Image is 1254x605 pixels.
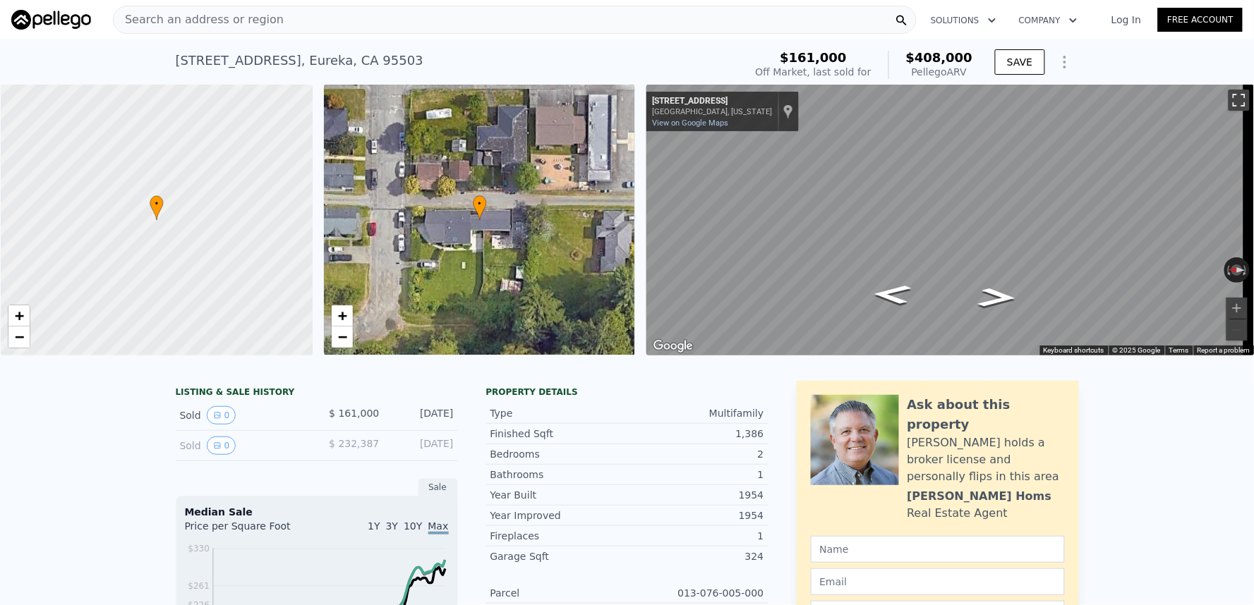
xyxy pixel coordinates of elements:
[650,337,697,355] img: Google
[627,586,764,600] div: 013-076-005-000
[1243,257,1250,283] button: Rotate clockwise
[486,386,768,398] div: Property details
[332,305,353,326] a: Zoom in
[188,581,210,591] tspan: $261
[404,520,422,532] span: 10Y
[627,447,764,461] div: 2
[490,468,627,482] div: Bathrooms
[1198,346,1250,354] a: Report a problem
[473,197,487,210] span: •
[490,586,627,600] div: Parcel
[8,305,30,326] a: Zoom in
[908,395,1065,434] div: Ask about this property
[995,49,1044,75] button: SAVE
[150,197,164,210] span: •
[627,427,764,441] div: 1,386
[418,478,458,496] div: Sale
[857,280,928,309] path: Go North, S St
[962,283,1033,312] path: Go South, S St
[490,508,627,522] div: Year Improved
[368,520,380,532] span: 1Y
[15,328,24,346] span: −
[652,96,772,107] div: [STREET_ADDRESS]
[391,436,454,455] div: [DATE]
[386,520,398,532] span: 3Y
[176,51,423,71] div: [STREET_ADDRESS] , Eureka , CA 95503
[1226,319,1248,341] button: Zoom out
[1095,13,1158,27] a: Log In
[1008,8,1089,33] button: Company
[1158,8,1243,32] a: Free Account
[920,8,1008,33] button: Solutions
[1226,298,1248,319] button: Zoom in
[906,65,973,79] div: Pellego ARV
[652,107,772,116] div: [GEOGRAPHIC_DATA], [US_STATE]
[1113,346,1161,354] span: © 2025 Google
[473,195,487,220] div: •
[207,436,236,455] button: View historical data
[1044,346,1104,355] button: Keyboard shortcuts
[329,438,379,449] span: $ 232,387
[908,434,1065,485] div: [PERSON_NAME] holds a broker license and personally flips in this area
[627,549,764,563] div: 324
[8,326,30,348] a: Zoom out
[428,520,449,534] span: Max
[490,488,627,502] div: Year Built
[185,505,449,519] div: Median Sale
[180,406,306,424] div: Sold
[908,505,1008,522] div: Real Estate Agent
[811,536,1065,563] input: Name
[490,447,627,461] div: Bedrooms
[332,326,353,348] a: Zoom out
[15,307,24,324] span: +
[490,406,627,420] div: Type
[783,104,793,119] a: Show location on map
[329,408,379,419] span: $ 161,000
[811,568,1065,595] input: Email
[176,386,458,401] div: LISTING & SALE HISTORY
[1224,264,1250,276] button: Reset the view
[650,337,697,355] a: Open this area in Google Maps (opens a new window)
[627,529,764,543] div: 1
[185,519,317,542] div: Price per Square Foot
[188,544,210,554] tspan: $330
[627,468,764,482] div: 1
[490,427,627,441] div: Finished Sqft
[1169,346,1189,354] a: Terms
[391,406,454,424] div: [DATE]
[150,195,164,220] div: •
[180,436,306,455] div: Sold
[1051,48,1079,76] button: Show Options
[780,50,847,65] span: $161,000
[627,488,764,502] div: 1954
[1224,257,1232,283] button: Rotate counterclockwise
[906,50,973,65] span: $408,000
[337,307,346,324] span: +
[908,488,1052,505] div: [PERSON_NAME] Homs
[207,406,236,424] button: View historical data
[652,118,728,128] a: View on Google Maps
[337,328,346,346] span: −
[627,508,764,522] div: 1954
[11,10,91,30] img: Pellego
[490,529,627,543] div: Fireplaces
[1229,90,1250,111] button: Toggle fullscreen view
[627,406,764,420] div: Multifamily
[114,11,284,28] span: Search an address or region
[756,65,872,79] div: Off Market, last sold for
[490,549,627,563] div: Garage Sqft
